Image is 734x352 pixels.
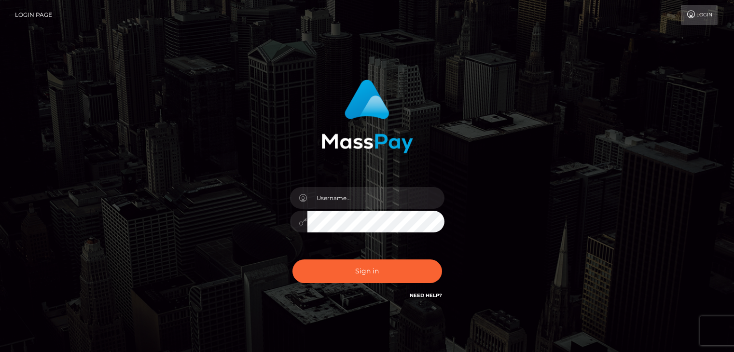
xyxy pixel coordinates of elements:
button: Sign in [292,259,442,283]
input: Username... [307,187,444,209]
a: Need Help? [410,292,442,298]
a: Login Page [15,5,52,25]
img: MassPay Login [321,80,413,153]
a: Login [681,5,718,25]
